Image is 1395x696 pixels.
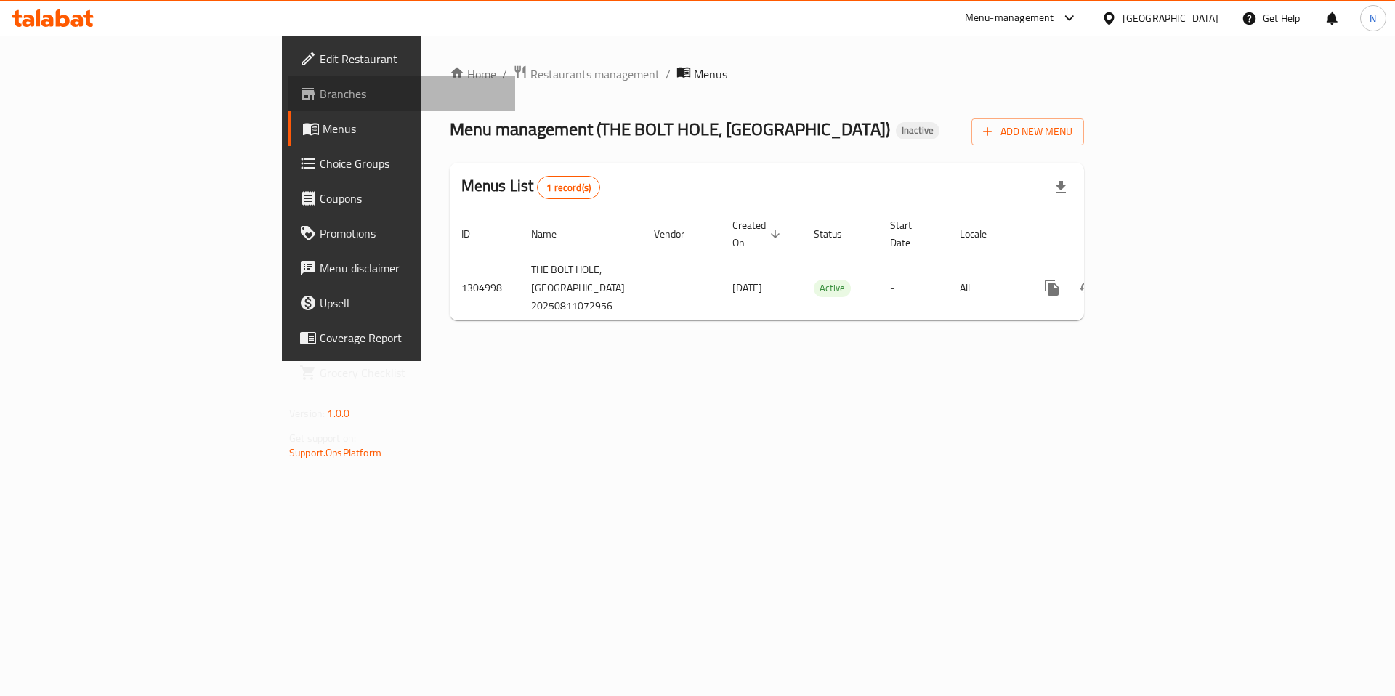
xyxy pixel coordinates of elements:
th: Actions [1023,212,1186,256]
span: Restaurants management [530,65,660,83]
a: Branches [288,76,515,111]
a: Upsell [288,286,515,320]
div: Export file [1043,170,1078,205]
button: Add New Menu [971,118,1084,145]
span: Start Date [890,217,931,251]
td: All [948,256,1023,320]
span: Locale [960,225,1006,243]
td: THE BOLT HOLE, [GEOGRAPHIC_DATA] 20250811072956 [519,256,642,320]
a: Promotions [288,216,515,251]
span: Active [814,280,851,296]
span: Status [814,225,861,243]
span: Created On [732,217,785,251]
a: Coupons [288,181,515,216]
span: Upsell [320,294,504,312]
span: Menus [694,65,727,83]
a: Menu disclaimer [288,251,515,286]
nav: breadcrumb [450,65,1084,84]
span: Edit Restaurant [320,50,504,68]
a: Edit Restaurant [288,41,515,76]
div: Total records count [537,176,600,199]
span: Branches [320,85,504,102]
span: Menu management ( THE BOLT HOLE, [GEOGRAPHIC_DATA] ) [450,113,890,145]
span: Coupons [320,190,504,207]
a: Restaurants management [513,65,660,84]
span: Menus [323,120,504,137]
span: ID [461,225,489,243]
table: enhanced table [450,212,1186,320]
span: Coverage Report [320,329,504,347]
button: more [1035,270,1069,305]
span: Choice Groups [320,155,504,172]
li: / [666,65,671,83]
div: Active [814,280,851,297]
a: Coverage Report [288,320,515,355]
span: Get support on: [289,429,356,448]
a: Choice Groups [288,146,515,181]
a: Support.OpsPlatform [289,443,381,462]
td: - [878,256,948,320]
div: [GEOGRAPHIC_DATA] [1123,10,1218,26]
span: Version: [289,404,325,423]
h2: Menus List [461,175,600,199]
span: Grocery Checklist [320,364,504,381]
span: Menu disclaimer [320,259,504,277]
span: [DATE] [732,278,762,297]
span: Inactive [896,124,939,137]
button: Change Status [1069,270,1104,305]
span: Name [531,225,575,243]
div: Menu-management [965,9,1054,27]
a: Grocery Checklist [288,355,515,390]
div: Inactive [896,122,939,139]
span: N [1370,10,1376,26]
span: Promotions [320,224,504,242]
span: 1.0.0 [327,404,349,423]
span: 1 record(s) [538,181,599,195]
a: Menus [288,111,515,146]
span: Add New Menu [983,123,1072,141]
span: Vendor [654,225,703,243]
